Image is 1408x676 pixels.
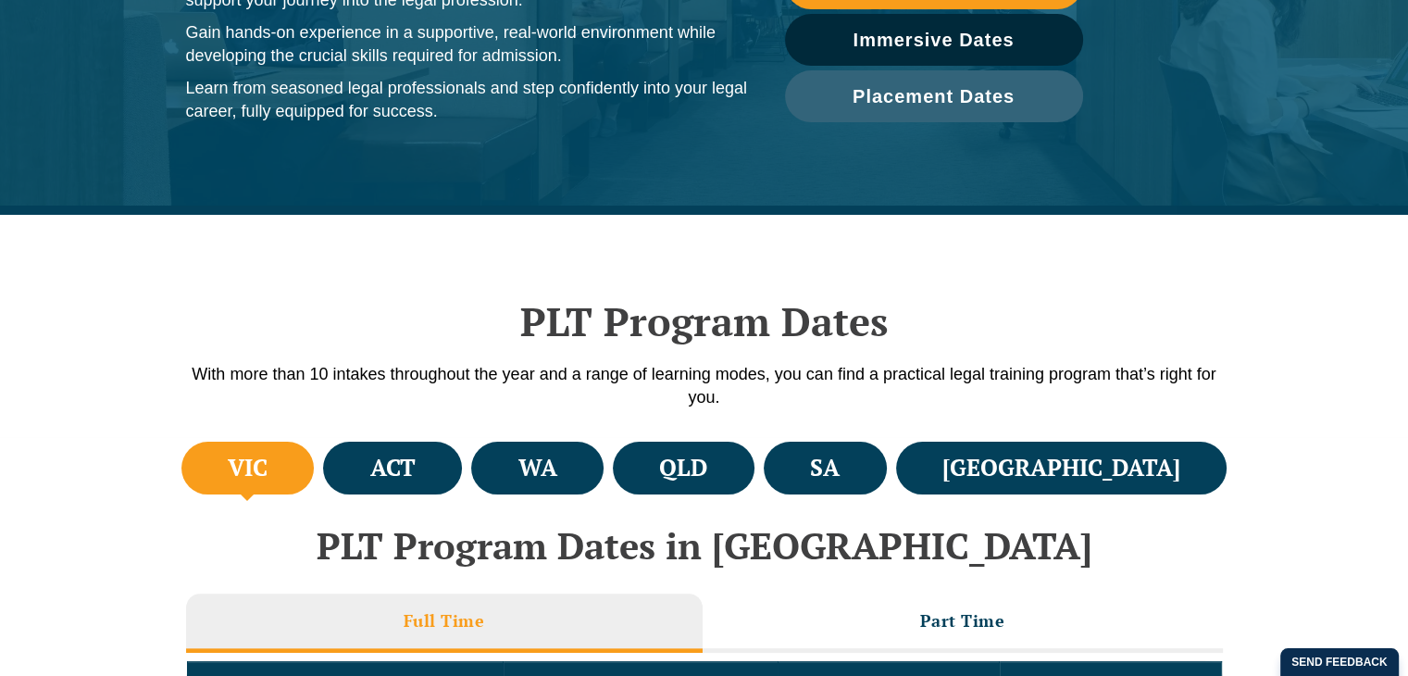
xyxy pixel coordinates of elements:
[404,610,485,632] h3: Full Time
[659,453,707,483] h4: QLD
[518,453,557,483] h4: WA
[177,298,1232,344] h2: PLT Program Dates
[810,453,840,483] h4: SA
[177,525,1232,566] h2: PLT Program Dates in [GEOGRAPHIC_DATA]
[920,610,1005,632] h3: Part Time
[228,453,268,483] h4: VIC
[177,363,1232,409] p: With more than 10 intakes throughout the year and a range of learning modes, you can find a pract...
[942,453,1180,483] h4: [GEOGRAPHIC_DATA]
[370,453,416,483] h4: ACT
